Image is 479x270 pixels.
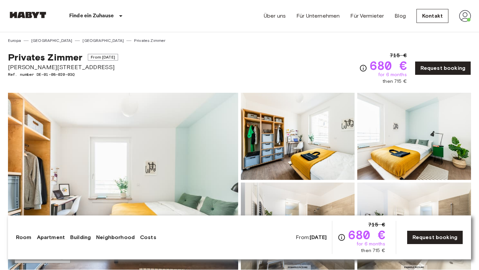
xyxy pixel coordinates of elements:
[8,63,118,71] span: [PERSON_NAME][STREET_ADDRESS]
[378,71,407,78] span: for 6 months
[338,233,346,241] svg: Check cost overview for full price breakdown. Please note that discounts apply to new joiners onl...
[390,52,407,60] span: 715 €
[296,12,340,20] a: Für Unternehmen
[357,183,471,270] img: Picture of unit DE-01-08-020-03Q
[70,233,91,241] a: Building
[37,233,65,241] a: Apartment
[69,12,114,20] p: Finde ein Zuhause
[383,78,407,85] span: then 715 €
[82,38,124,44] a: [GEOGRAPHIC_DATA]
[407,230,463,244] a: Request booking
[241,93,355,180] img: Picture of unit DE-01-08-020-03Q
[88,54,118,61] span: From [DATE]
[8,52,82,63] span: Privates Zimmer
[8,93,238,270] img: Marketing picture of unit DE-01-08-020-03Q
[357,93,471,180] img: Picture of unit DE-01-08-020-03Q
[16,233,32,241] a: Room
[8,12,48,18] img: Habyt
[140,233,156,241] a: Costs
[264,12,286,20] a: Über uns
[310,234,327,240] b: [DATE]
[357,241,385,247] span: for 6 months
[370,60,407,71] span: 680 €
[134,38,165,44] a: Privates Zimmer
[368,221,385,229] span: 715 €
[8,71,118,77] span: Ref. number DE-01-08-020-03Q
[96,233,135,241] a: Neighborhood
[31,38,73,44] a: [GEOGRAPHIC_DATA]
[350,12,384,20] a: Für Vermieter
[395,12,406,20] a: Blog
[459,10,471,22] img: avatar
[416,9,448,23] a: Kontakt
[359,64,367,72] svg: Check cost overview for full price breakdown. Please note that discounts apply to new joiners onl...
[415,61,471,75] a: Request booking
[8,38,21,44] a: Europa
[296,234,327,241] span: From:
[361,247,385,254] span: then 715 €
[241,183,355,270] img: Picture of unit DE-01-08-020-03Q
[348,229,385,241] span: 680 €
